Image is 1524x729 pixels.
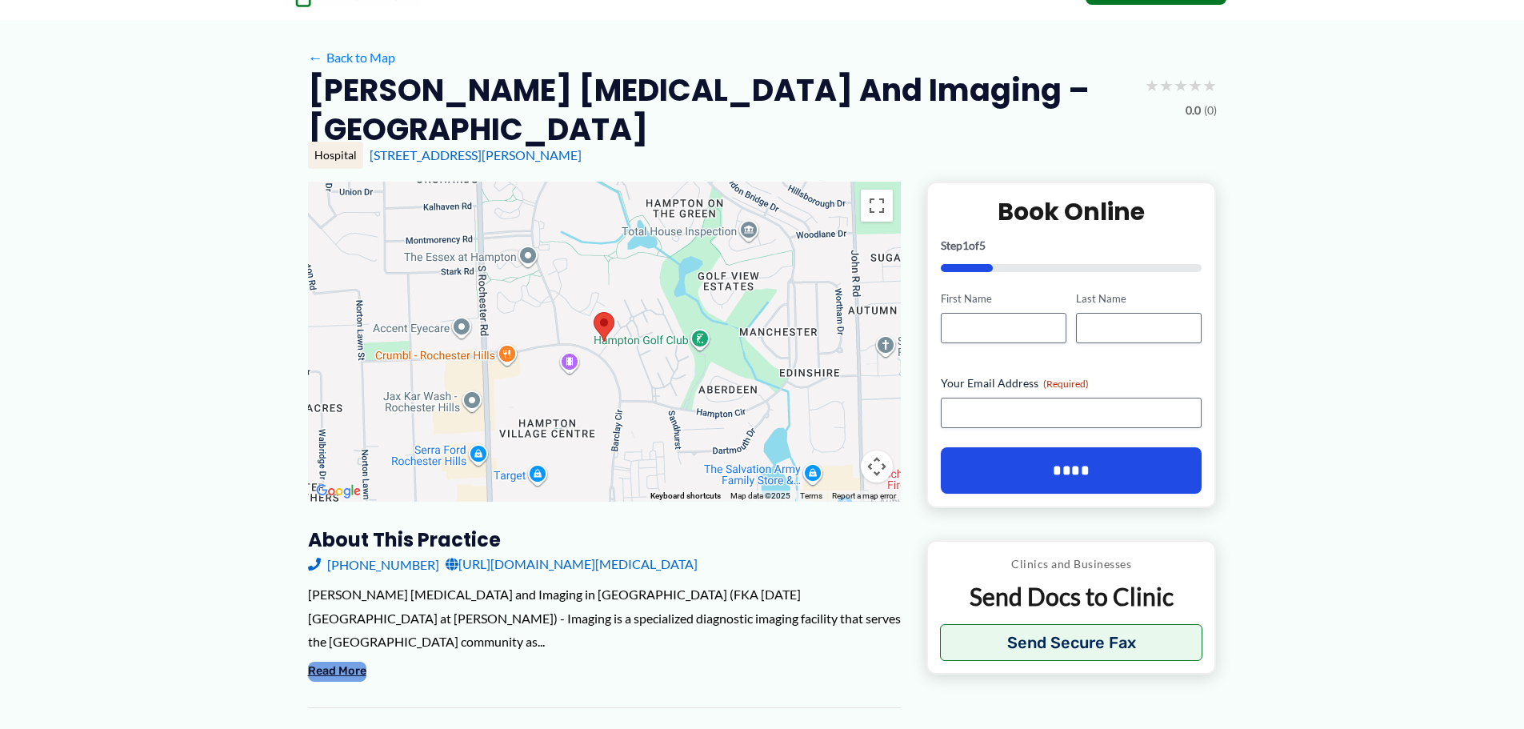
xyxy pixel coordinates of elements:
[312,481,365,502] img: Google
[446,552,698,576] a: [URL][DOMAIN_NAME][MEDICAL_DATA]
[941,375,1202,391] label: Your Email Address
[312,481,365,502] a: Open this area in Google Maps (opens a new window)
[861,451,893,483] button: Map camera controls
[308,552,439,576] a: [PHONE_NUMBER]
[979,238,986,252] span: 5
[308,50,323,65] span: ←
[1174,70,1188,100] span: ★
[730,491,790,500] span: Map data ©2025
[308,46,395,70] a: ←Back to Map
[940,554,1203,575] p: Clinics and Businesses
[962,238,969,252] span: 1
[800,491,822,500] a: Terms
[940,624,1203,661] button: Send Secure Fax
[308,142,363,169] div: Hospital
[1076,291,1202,306] label: Last Name
[1202,70,1217,100] span: ★
[1204,100,1217,121] span: (0)
[308,70,1132,150] h2: [PERSON_NAME] [MEDICAL_DATA] and Imaging – [GEOGRAPHIC_DATA]
[370,147,582,162] a: [STREET_ADDRESS][PERSON_NAME]
[308,527,901,552] h3: About this practice
[861,190,893,222] button: Toggle fullscreen view
[308,583,901,654] div: [PERSON_NAME] [MEDICAL_DATA] and Imaging in [GEOGRAPHIC_DATA] (FKA [DATE] [GEOGRAPHIC_DATA] at [P...
[941,240,1202,251] p: Step of
[940,581,1203,612] p: Send Docs to Clinic
[650,491,721,502] button: Keyboard shortcuts
[1188,70,1202,100] span: ★
[1186,100,1201,121] span: 0.0
[308,662,366,681] button: Read More
[941,291,1066,306] label: First Name
[941,196,1202,227] h2: Book Online
[832,491,896,500] a: Report a map error
[1159,70,1174,100] span: ★
[1145,70,1159,100] span: ★
[1043,378,1089,390] span: (Required)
